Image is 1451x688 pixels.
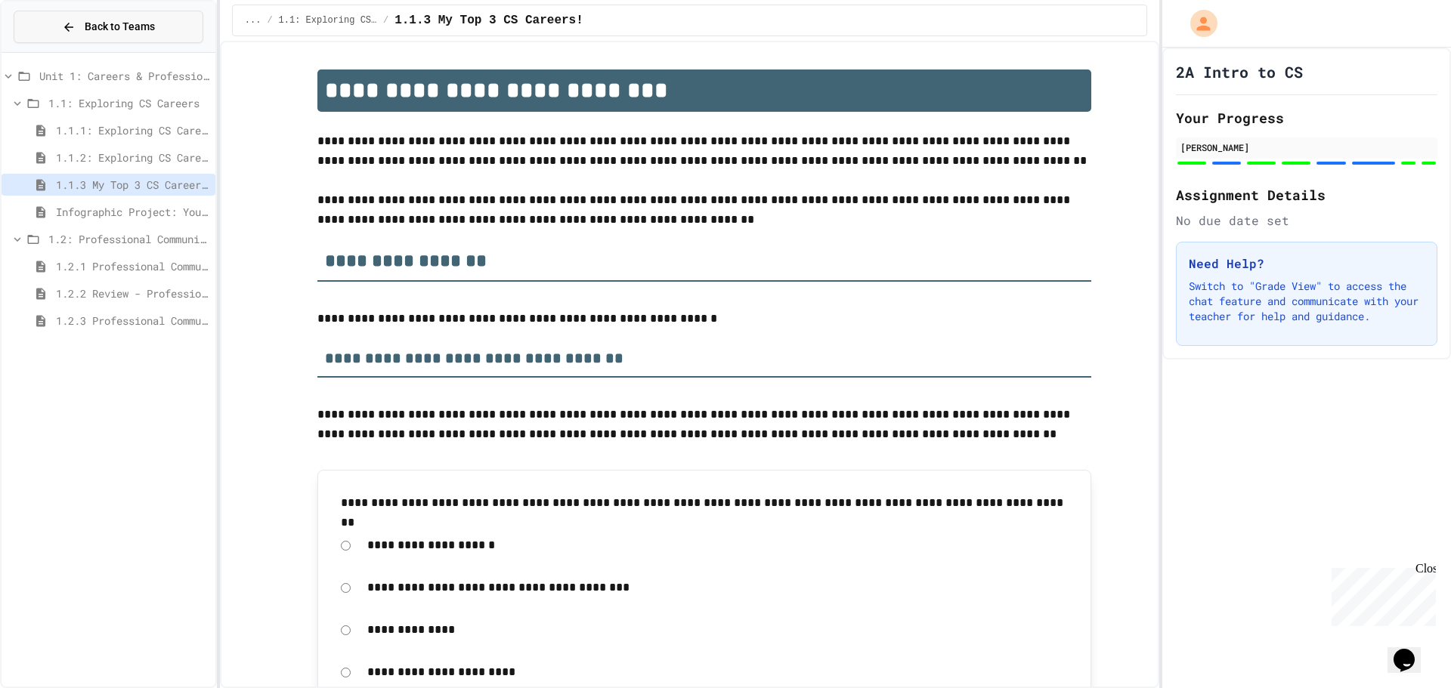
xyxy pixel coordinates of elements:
div: [PERSON_NAME] [1180,140,1433,154]
div: My Account [1174,6,1221,41]
span: 1.2.1 Professional Communication [56,258,209,274]
h3: Need Help? [1189,255,1425,273]
div: Chat with us now!Close [6,6,104,96]
span: ... [245,14,261,26]
span: Infographic Project: Your favorite CS [56,204,209,220]
span: Back to Teams [85,19,155,35]
span: 1.1.2: Exploring CS Careers - Review [56,150,209,165]
span: / [383,14,388,26]
h2: Assignment Details [1176,184,1437,205]
span: Unit 1: Careers & Professionalism [39,68,209,84]
iframe: chat widget [1326,562,1436,626]
button: Back to Teams [14,11,203,43]
div: No due date set [1176,211,1437,230]
span: 1.2.2 Review - Professional Communication [56,285,209,301]
span: 1.1.3 My Top 3 CS Careers! [56,177,209,193]
span: 1.1.3 My Top 3 CS Careers! [394,11,583,29]
iframe: chat widget [1388,628,1436,673]
span: 1.2.3 Professional Communication Challenge [56,313,209,329]
span: 1.1: Exploring CS Careers [48,95,209,111]
span: 1.2: Professional Communication [48,231,209,247]
h1: 2A Intro to CS [1176,61,1303,82]
span: 1.1.1: Exploring CS Careers [56,122,209,138]
p: Switch to "Grade View" to access the chat feature and communicate with your teacher for help and ... [1189,279,1425,324]
span: 1.1: Exploring CS Careers [279,14,377,26]
h2: Your Progress [1176,107,1437,128]
span: / [267,14,272,26]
